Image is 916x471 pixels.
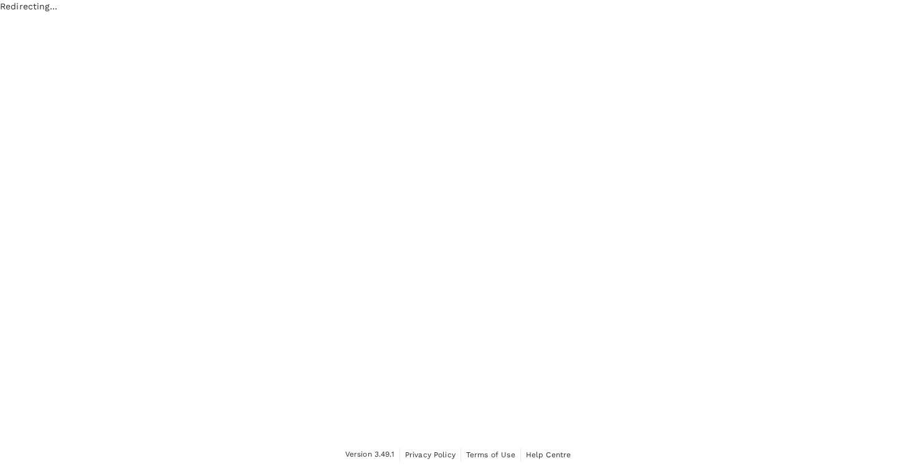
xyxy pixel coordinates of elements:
[405,448,456,462] a: Privacy Policy
[405,450,456,459] span: Privacy Policy
[345,449,394,461] span: Version 3.49.1
[526,448,571,462] a: Help Centre
[466,448,515,462] a: Terms of Use
[466,450,515,459] span: Terms of Use
[526,450,571,459] span: Help Centre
